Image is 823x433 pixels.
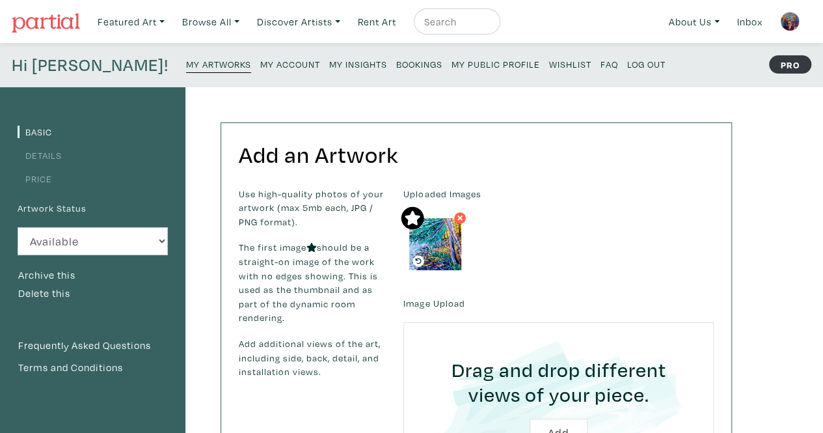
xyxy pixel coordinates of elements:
[396,55,442,72] a: Bookings
[549,55,591,72] a: Wishlist
[12,55,169,76] h4: Hi [PERSON_NAME]!
[186,55,251,73] a: My Artworks
[239,141,714,169] h2: Add an Artwork
[600,58,618,70] small: FAQ
[423,14,488,30] input: Search
[260,58,320,70] small: My Account
[18,359,168,376] a: Terms and Conditions
[452,55,540,72] a: My Public Profile
[18,126,52,138] a: Basic
[18,267,76,284] button: Archive this
[403,296,465,311] label: Image Upload
[18,337,168,354] a: Frequently Asked Questions
[239,337,384,379] p: Add additional views of the art, including side, back, detail, and installation views.
[260,55,320,72] a: My Account
[186,58,251,70] small: My Artworks
[403,187,714,201] label: Uploaded Images
[239,240,384,325] p: The first image should be a straight-on image of the work with no edges showing. This is used as ...
[329,58,387,70] small: My Insights
[251,8,346,35] a: Discover Artists
[18,285,71,302] button: Delete this
[452,58,540,70] small: My Public Profile
[352,8,402,35] a: Rent Art
[769,55,811,74] strong: PRO
[627,58,666,70] small: Log Out
[663,8,725,35] a: About Us
[396,58,442,70] small: Bookings
[239,187,384,229] p: Use high-quality photos of your artwork (max 5mb each, JPG / PNG format).
[18,149,62,161] a: Details
[409,218,461,270] img: phpThumb.php
[780,12,800,31] img: phpThumb.php
[18,173,52,185] a: Price
[600,55,618,72] a: FAQ
[731,8,768,35] a: Inbox
[329,55,387,72] a: My Insights
[92,8,170,35] a: Featured Art
[549,58,591,70] small: Wishlist
[627,55,666,72] a: Log Out
[18,201,87,216] label: Artwork Status
[176,8,245,35] a: Browse All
